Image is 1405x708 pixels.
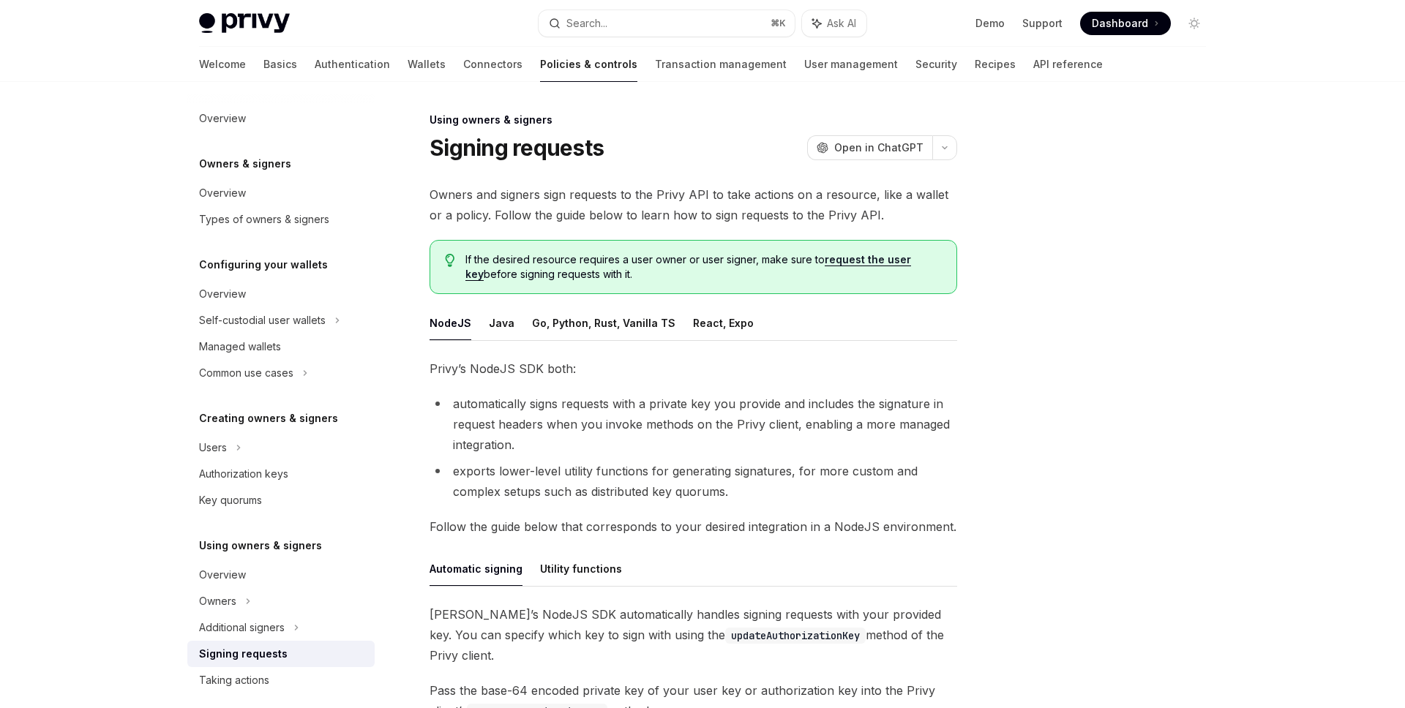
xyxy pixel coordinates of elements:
span: Open in ChatGPT [834,140,923,155]
a: Policies & controls [540,47,637,82]
div: Common use cases [199,364,293,382]
a: Types of owners & signers [187,206,375,233]
h1: Signing requests [430,135,604,161]
button: Java [489,306,514,340]
a: Security [915,47,957,82]
li: exports lower-level utility functions for generating signatures, for more custom and complex setu... [430,461,957,502]
a: Authentication [315,47,390,82]
a: Demo [975,16,1005,31]
div: Key quorums [199,492,262,509]
div: Overview [199,110,246,127]
div: Overview [199,566,246,584]
a: Transaction management [655,47,787,82]
a: Taking actions [187,667,375,693]
div: Authorization keys [199,465,288,483]
span: ⌘ K [771,18,786,29]
div: Users [199,439,227,456]
div: Taking actions [199,671,269,689]
a: Connectors [463,47,522,82]
a: Welcome [199,47,246,82]
a: Key quorums [187,487,375,513]
a: User management [804,47,898,82]
span: If the desired resource requires a user owner or user signer, make sure to before signing request... [465,252,942,282]
svg: Tip [445,254,455,267]
div: Using owners & signers [430,113,957,127]
h5: Configuring your wallets [199,256,328,274]
a: Overview [187,105,375,132]
a: Support [1022,16,1063,31]
button: NodeJS [430,306,471,340]
span: Follow the guide below that corresponds to your desired integration in a NodeJS environment. [430,516,957,537]
span: Dashboard [1092,16,1148,31]
h5: Creating owners & signers [199,410,338,427]
div: Search... [566,15,607,32]
div: Overview [199,184,246,202]
code: updateAuthorizationKey [725,628,866,644]
h5: Owners & signers [199,155,291,173]
button: Toggle dark mode [1183,12,1206,35]
div: Types of owners & signers [199,211,329,228]
a: Recipes [975,47,1016,82]
h5: Using owners & signers [199,537,322,554]
a: API reference [1033,47,1103,82]
a: Basics [263,47,297,82]
div: Managed wallets [199,338,281,355]
span: Ask AI [827,16,856,31]
button: Utility functions [540,551,622,586]
a: Dashboard [1080,12,1171,35]
button: Open in ChatGPT [807,135,932,160]
span: Owners and signers sign requests to the Privy API to take actions on a resource, like a wallet or... [430,184,957,225]
a: Overview [187,281,375,307]
img: light logo [199,13,290,34]
span: Privy’s NodeJS SDK both: [430,358,957,379]
div: Signing requests [199,645,288,663]
a: Overview [187,180,375,206]
span: [PERSON_NAME]’s NodeJS SDK automatically handles signing requests with your provided key. You can... [430,604,957,666]
button: Go, Python, Rust, Vanilla TS [532,306,675,340]
div: Owners [199,592,236,610]
button: Ask AI [802,10,866,37]
a: Authorization keys [187,461,375,487]
a: Managed wallets [187,334,375,360]
a: Signing requests [187,641,375,667]
button: React, Expo [693,306,754,340]
div: Self-custodial user wallets [199,312,326,329]
button: Search...⌘K [539,10,795,37]
div: Additional signers [199,619,285,636]
button: Automatic signing [430,551,522,586]
li: automatically signs requests with a private key you provide and includes the signature in request... [430,393,957,455]
div: Overview [199,285,246,303]
a: Overview [187,562,375,588]
a: Wallets [408,47,446,82]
